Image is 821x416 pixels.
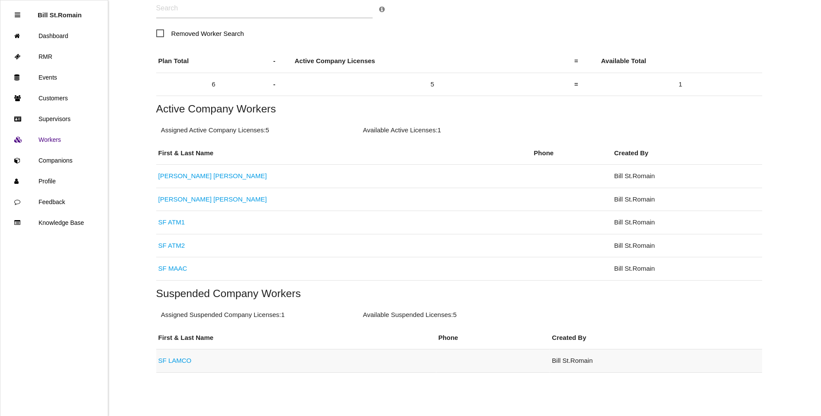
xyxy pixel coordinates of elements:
a: Customers [0,88,108,109]
a: Feedback [0,192,108,212]
th: Created By [550,326,762,349]
a: Search Info [379,6,385,13]
a: SF LAMCO [158,357,192,364]
a: Companions [0,150,108,171]
h5: Active Company Workers [156,103,762,115]
a: SF ATM1 [158,218,185,226]
th: Plan Total [156,50,271,73]
th: Created By [612,142,762,165]
th: First & Last Name [156,142,532,165]
th: - [271,73,292,96]
th: Phone [531,142,612,165]
td: Bill St.Romain [550,349,762,373]
th: Phone [436,326,550,349]
td: 1 [599,73,762,96]
th: Active Company Licenses [293,50,572,73]
a: Supervisors [0,109,108,129]
p: Available Suspended Licenses: 5 [363,310,555,320]
a: Knowledge Base [0,212,108,233]
p: Bill St.Romain [38,5,82,19]
h5: Suspended Company Workers [156,288,762,299]
p: Available Active Licenses: 1 [363,125,555,135]
th: = [572,50,599,73]
th: = [572,73,599,96]
td: Bill St.Romain [612,165,762,188]
td: 5 [293,73,572,96]
a: [PERSON_NAME] [PERSON_NAME] [158,172,267,179]
td: Bill St.Romain [612,188,762,211]
td: Bill St.Romain [612,211,762,234]
th: - [271,50,292,73]
a: [PERSON_NAME] [PERSON_NAME] [158,195,267,203]
p: Assigned Active Company Licenses: 5 [161,125,353,135]
td: Bill St.Romain [612,234,762,257]
td: Bill St.Romain [612,257,762,281]
a: SF MAAC [158,265,187,272]
a: Profile [0,171,108,192]
p: Assigned Suspended Company Licenses: 1 [161,310,353,320]
a: Dashboard [0,26,108,46]
th: Available Total [599,50,762,73]
span: Removed Worker Search [156,28,244,39]
td: 6 [156,73,271,96]
a: RMR [0,46,108,67]
a: Events [0,67,108,88]
div: Close [15,5,20,26]
th: First & Last Name [156,326,436,349]
a: SF ATM2 [158,242,185,249]
a: Workers [0,129,108,150]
